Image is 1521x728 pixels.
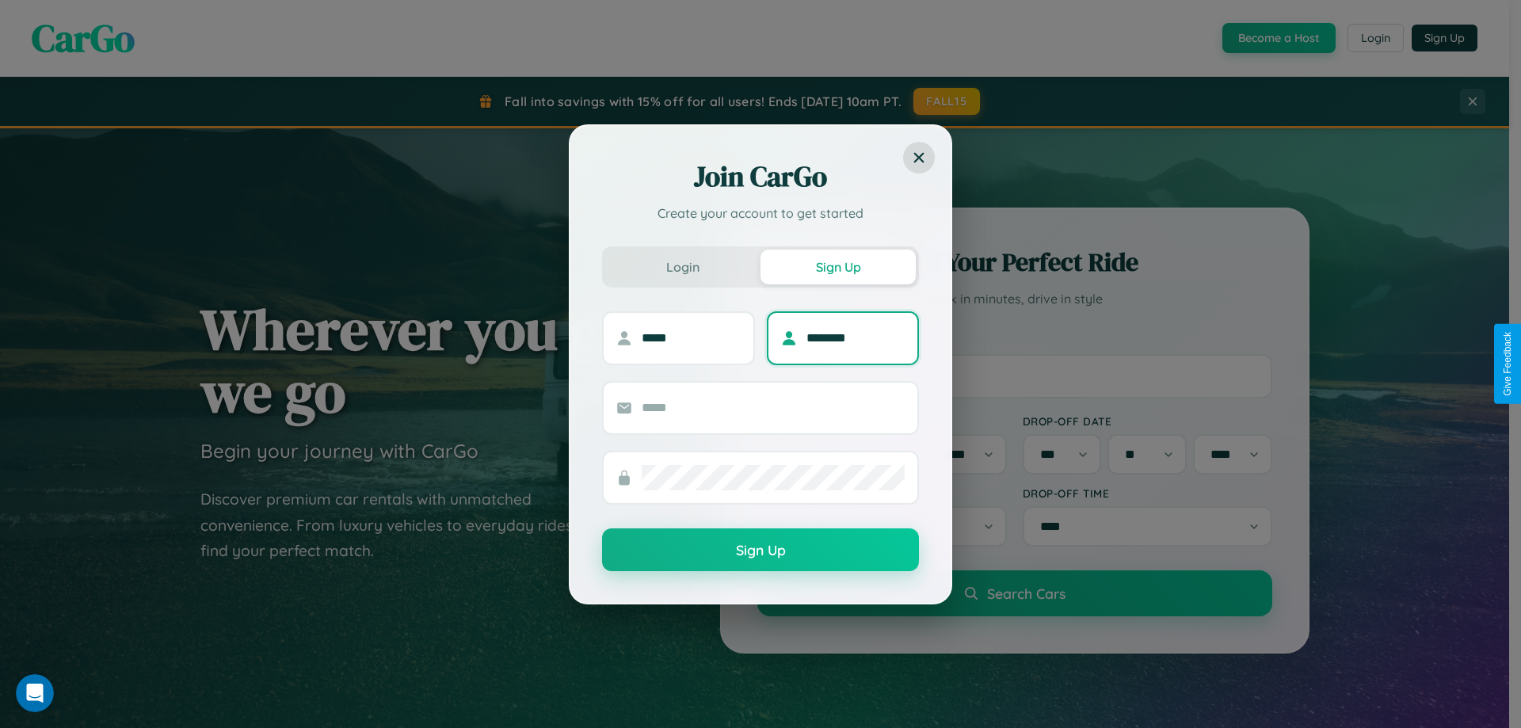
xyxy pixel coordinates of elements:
button: Sign Up [760,250,916,284]
button: Sign Up [602,528,919,571]
iframe: Intercom live chat [16,674,54,712]
p: Create your account to get started [602,204,919,223]
div: Give Feedback [1502,332,1513,396]
button: Login [605,250,760,284]
h2: Join CarGo [602,158,919,196]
